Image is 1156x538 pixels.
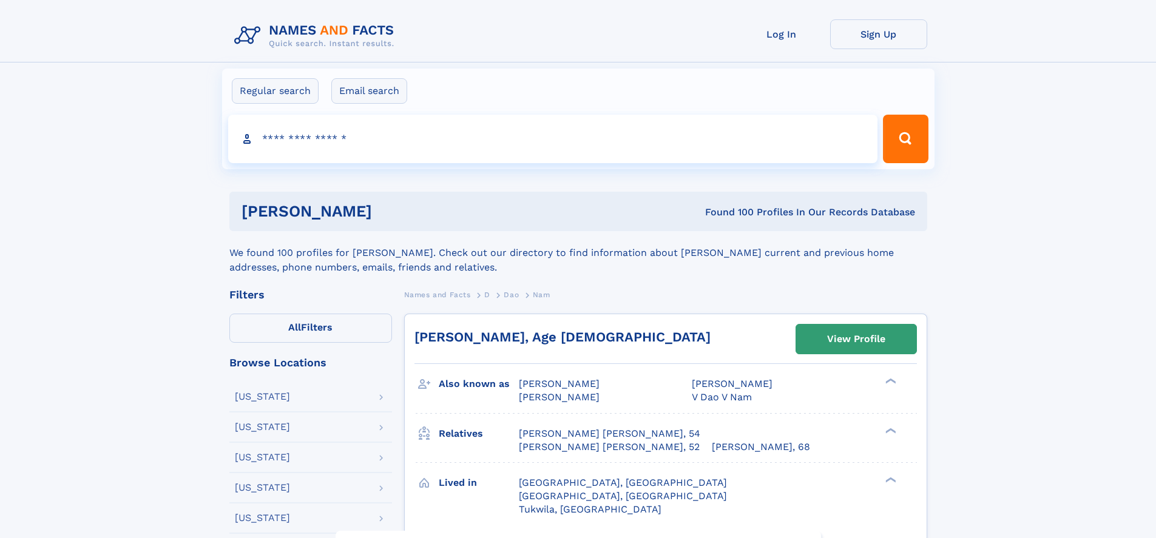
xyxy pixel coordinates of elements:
[235,392,290,402] div: [US_STATE]
[883,115,928,163] button: Search Button
[439,423,519,444] h3: Relatives
[504,287,519,302] a: Dao
[228,115,878,163] input: search input
[882,476,897,483] div: ❯
[692,378,772,389] span: [PERSON_NAME]
[533,291,550,299] span: Nam
[404,287,471,302] a: Names and Facts
[519,490,727,502] span: [GEOGRAPHIC_DATA], [GEOGRAPHIC_DATA]
[484,291,490,299] span: D
[229,231,927,275] div: We found 100 profiles for [PERSON_NAME]. Check out our directory to find information about [PERSO...
[331,78,407,104] label: Email search
[504,291,519,299] span: Dao
[484,287,490,302] a: D
[229,19,404,52] img: Logo Names and Facts
[830,19,927,49] a: Sign Up
[519,503,661,515] span: Tukwila, [GEOGRAPHIC_DATA]
[538,206,915,219] div: Found 100 Profiles In Our Records Database
[439,472,519,493] h3: Lived in
[882,426,897,434] div: ❯
[692,391,752,403] span: V Dao V Nam
[519,391,600,403] span: [PERSON_NAME]
[439,374,519,394] h3: Also known as
[235,452,290,462] div: [US_STATE]
[519,427,700,440] a: [PERSON_NAME] [PERSON_NAME], 54
[414,329,711,345] a: [PERSON_NAME], Age [DEMOGRAPHIC_DATA]
[519,440,700,454] a: [PERSON_NAME] [PERSON_NAME], 52
[235,513,290,523] div: [US_STATE]
[882,377,897,385] div: ❯
[827,325,885,353] div: View Profile
[235,422,290,432] div: [US_STATE]
[229,314,392,343] label: Filters
[519,378,600,389] span: [PERSON_NAME]
[796,324,916,354] a: View Profile
[235,483,290,493] div: [US_STATE]
[519,477,727,488] span: [GEOGRAPHIC_DATA], [GEOGRAPHIC_DATA]
[242,204,539,219] h1: [PERSON_NAME]
[712,440,810,454] a: [PERSON_NAME], 68
[229,357,392,368] div: Browse Locations
[733,19,830,49] a: Log In
[232,78,319,104] label: Regular search
[288,321,301,333] span: All
[229,289,392,300] div: Filters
